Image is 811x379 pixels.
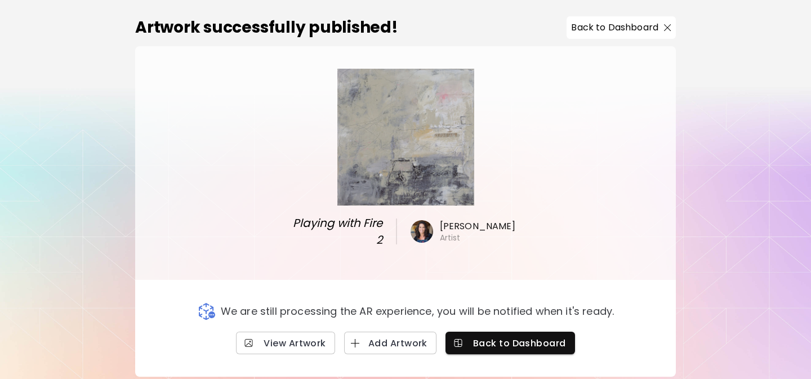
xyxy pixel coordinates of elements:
[344,332,436,354] button: Add Artwork
[289,215,382,248] span: Playing with Fire 2
[245,337,326,349] span: View Artwork
[445,332,575,354] button: Back to Dashboard
[236,332,335,354] a: View Artwork
[337,69,474,206] img: large.webp
[221,305,614,318] p: We are still processing the AR experience, you will be notified when it's ready.
[454,337,566,349] span: Back to Dashboard
[440,220,516,233] h6: [PERSON_NAME]
[353,337,427,349] span: Add Artwork
[440,233,461,243] h6: Artist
